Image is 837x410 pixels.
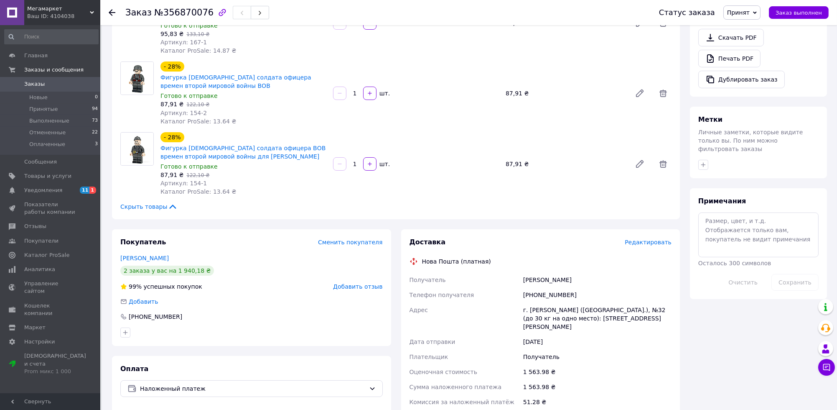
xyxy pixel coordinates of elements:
[24,158,57,166] span: Сообщения
[24,187,62,194] span: Уведомления
[698,197,746,205] span: Примечания
[24,172,71,180] span: Товары и услуги
[160,31,183,37] span: 95,83 ₴
[160,74,311,89] a: Фигурка [DEMOGRAPHIC_DATA] солдата офицера времен второй мировой войны ВОВ
[29,105,58,113] span: Принятые
[631,85,648,102] a: Редактировать
[125,8,152,18] span: Заказ
[333,283,382,290] span: Добавить отзыв
[120,238,166,246] span: Покупатель
[120,255,169,261] a: [PERSON_NAME]
[522,379,673,395] div: 1 563.98 ₴
[160,118,236,125] span: Каталог ProSale: 13.64 ₴
[29,141,65,148] span: Оплаченные
[120,202,178,211] span: Скрыть товары
[160,61,184,72] div: - 28%
[160,163,218,170] span: Готово к отправке
[121,133,153,165] img: Фигурка немецкого солдата офицера ВОВ времен второй мировой войны для Лего Lego
[410,384,502,390] span: Сумма наложенного платежа
[95,94,98,101] span: 0
[29,129,66,136] span: Отмененные
[186,172,209,178] span: 122,10 ₴
[377,89,391,97] div: шт.
[4,29,99,44] input: Поиск
[160,180,207,187] span: Артикул: 154-1
[410,307,428,313] span: Адрес
[502,158,628,170] div: 87,91 ₴
[727,9,750,16] span: Принят
[160,132,184,142] div: - 28%
[420,257,493,266] div: Нова Пошта (платная)
[128,313,183,321] div: [PHONE_NUMBER]
[24,66,84,74] span: Заказы и сообщения
[160,92,218,99] span: Готово к отправке
[410,277,446,283] span: Получатель
[24,201,77,216] span: Показатели работы компании
[410,292,474,298] span: Телефон получателя
[186,102,209,108] span: 122,10 ₴
[160,101,183,108] span: 87,91 ₴
[129,283,142,290] span: 99%
[121,62,153,95] img: Фигурка немецкого солдата офицера времен второй мировой войны ВОВ
[502,87,628,99] div: 87,91 ₴
[80,187,89,194] span: 11
[92,117,98,125] span: 73
[29,94,48,101] span: Новые
[27,5,90,13] span: Мегамаркет
[160,110,207,116] span: Артикул: 154-2
[24,352,86,375] span: [DEMOGRAPHIC_DATA] и счета
[698,115,723,123] span: Метки
[659,8,715,17] div: Статус заказа
[186,31,209,37] span: 133,10 ₴
[410,369,478,375] span: Оценочная стоимость
[154,8,214,18] span: №356870076
[24,223,46,230] span: Отзывы
[410,238,446,246] span: Доставка
[160,188,236,195] span: Каталог ProSale: 13.64 ₴
[377,160,391,168] div: шт.
[89,187,96,194] span: 1
[160,39,207,46] span: Артикул: 167-1
[24,52,48,59] span: Главная
[818,359,835,376] button: Чат с покупателем
[698,50,761,67] a: Печать PDF
[776,10,822,16] span: Заказ выполнен
[160,145,326,160] a: Фигурка [DEMOGRAPHIC_DATA] солдата офицера ВОВ времен второй мировой войны для [PERSON_NAME]
[24,338,55,346] span: Настройки
[109,8,115,17] div: Вернуться назад
[27,13,100,20] div: Ваш ID: 4104038
[410,338,455,345] span: Дата отправки
[522,334,673,349] div: [DATE]
[24,368,86,375] div: Prom микс 1 000
[24,324,46,331] span: Маркет
[698,260,771,266] span: Осталось 300 символов
[625,239,672,246] span: Редактировать
[160,47,236,54] span: Каталог ProSale: 14.87 ₴
[522,349,673,364] div: Получатель
[92,129,98,136] span: 22
[120,282,202,291] div: успешных покупок
[24,237,59,245] span: Покупатели
[24,251,69,259] span: Каталог ProSale
[120,365,148,373] span: Оплата
[160,22,218,29] span: Готово к отправке
[698,129,803,152] span: Личные заметки, которые видите только вы. По ним можно фильтровать заказы
[92,105,98,113] span: 94
[24,80,45,88] span: Заказы
[140,384,366,393] span: Наложенный платеж
[522,302,673,334] div: г. [PERSON_NAME] ([GEOGRAPHIC_DATA].), №32 (до 30 кг на одно место): [STREET_ADDRESS][PERSON_NAME]
[655,156,672,172] span: Удалить
[410,399,514,405] span: Комиссия за наложенный платёж
[698,71,785,88] button: Дублировать заказ
[655,85,672,102] span: Удалить
[95,141,98,148] span: 3
[120,266,214,276] div: 2 заказа у вас на 1 940,18 ₴
[410,354,448,360] span: Плательщик
[24,280,77,295] span: Управление сайтом
[129,298,158,305] span: Добавить
[698,29,764,46] a: Скачать PDF
[522,364,673,379] div: 1 563.98 ₴
[522,395,673,410] div: 51.28 ₴
[522,287,673,302] div: [PHONE_NUMBER]
[160,172,183,178] span: 87,91 ₴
